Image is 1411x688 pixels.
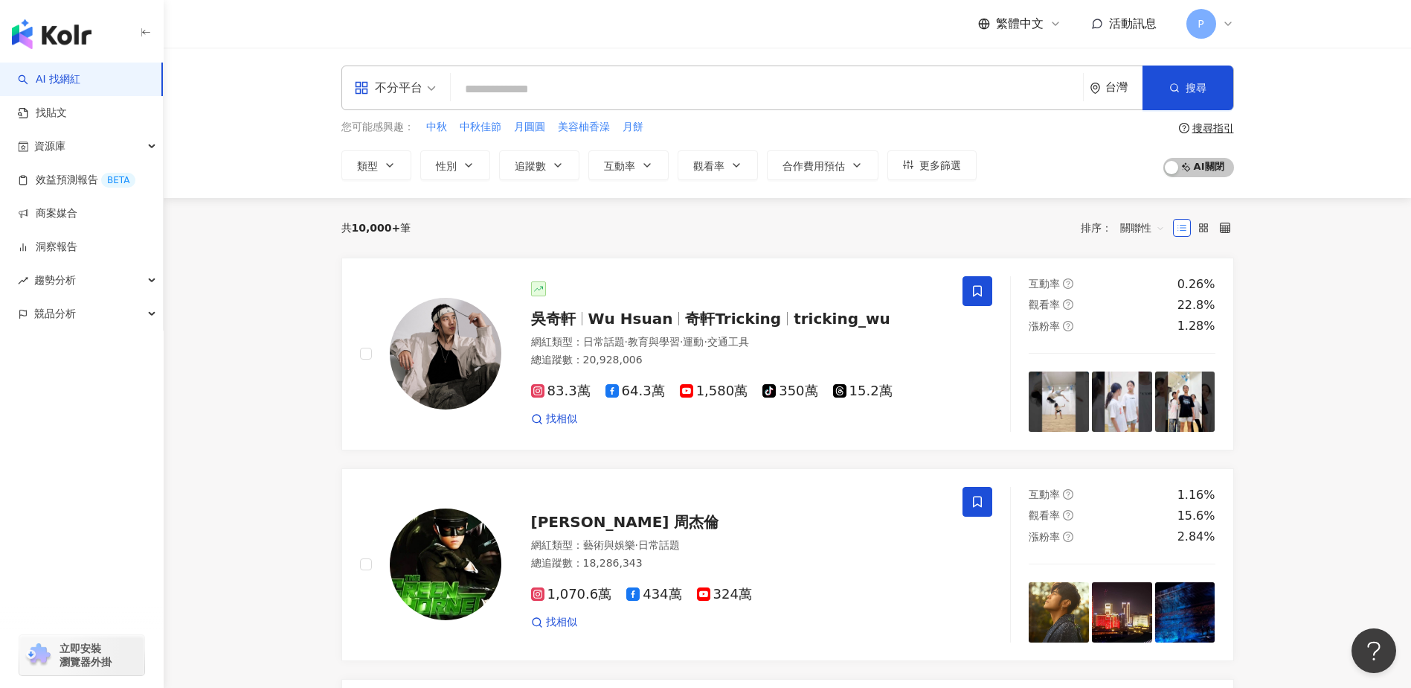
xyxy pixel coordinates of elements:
span: 月圓圓 [514,120,545,135]
span: 追蹤數 [515,160,546,172]
span: · [635,539,638,551]
span: 資源庫 [34,130,65,163]
span: 性別 [436,160,457,172]
span: question-circle [1063,321,1073,331]
span: environment [1090,83,1101,94]
button: 追蹤數 [499,150,579,180]
span: 競品分析 [34,297,76,331]
button: 搜尋 [1142,66,1233,110]
div: 不分平台 [354,76,422,100]
div: 網紅類型 ： [531,335,945,350]
div: 15.6% [1177,508,1215,524]
span: question-circle [1063,489,1073,500]
span: 教育與學習 [628,336,680,348]
span: 觀看率 [1029,299,1060,310]
span: 類型 [357,160,378,172]
div: 共 筆 [341,222,411,234]
span: 日常話題 [638,539,680,551]
span: 找相似 [546,615,577,630]
button: 月餅 [622,119,644,136]
a: searchAI 找網紅 [18,72,80,87]
div: 1.28% [1177,318,1215,334]
a: 找相似 [531,615,577,630]
span: Wu Hsuan [588,310,673,328]
img: chrome extension [24,643,53,667]
button: 合作費用預估 [767,150,878,180]
span: appstore [354,80,369,95]
span: 1,580萬 [680,383,748,399]
span: question-circle [1063,510,1073,520]
button: 中秋佳節 [459,119,502,136]
div: 排序： [1081,216,1173,240]
span: 運動 [683,336,704,348]
span: 互動率 [1029,278,1060,290]
span: question-circle [1179,123,1189,133]
a: 洞察報告 [18,240,77,255]
button: 更多篩選 [887,150,977,180]
span: tricking_wu [794,310,890,328]
img: post-image [1092,582,1152,643]
iframe: Help Scout Beacon - Open [1351,628,1396,673]
img: KOL Avatar [390,509,501,620]
span: 繁體中文 [996,16,1044,32]
span: 434萬 [626,587,681,602]
a: 商案媒合 [18,206,77,221]
span: 奇軒Tricking [685,310,781,328]
button: 中秋 [425,119,448,136]
button: 類型 [341,150,411,180]
span: 觀看率 [693,160,724,172]
span: 您可能感興趣： [341,120,414,135]
span: 合作費用預估 [782,160,845,172]
div: 2.84% [1177,529,1215,545]
span: 漲粉率 [1029,320,1060,332]
span: 更多篩選 [919,159,961,171]
div: 搜尋指引 [1192,122,1234,134]
span: rise [18,275,28,286]
span: 350萬 [762,383,817,399]
span: 1,070.6萬 [531,587,612,602]
span: 64.3萬 [605,383,665,399]
button: 觀看率 [678,150,758,180]
button: 互動率 [588,150,669,180]
button: 性別 [420,150,490,180]
span: 15.2萬 [833,383,893,399]
span: question-circle [1063,299,1073,310]
div: 0.26% [1177,276,1215,293]
span: 互動率 [1029,488,1060,500]
div: 總追蹤數 ： 20,928,006 [531,353,945,368]
img: post-image [1155,582,1215,643]
img: post-image [1029,582,1089,643]
span: 觀看率 [1029,509,1060,521]
span: 中秋佳節 [460,120,501,135]
span: · [625,336,628,348]
span: · [704,336,707,348]
span: 83.3萬 [531,383,591,399]
span: 立即安裝 瀏覽器外掛 [60,642,112,669]
img: logo [12,19,91,49]
span: P [1198,16,1203,32]
span: 日常話題 [583,336,625,348]
div: 22.8% [1177,297,1215,313]
div: 網紅類型 ： [531,538,945,553]
span: 漲粉率 [1029,531,1060,543]
span: 搜尋 [1186,82,1206,94]
span: · [680,336,683,348]
a: 找相似 [531,412,577,427]
span: 互動率 [604,160,635,172]
span: question-circle [1063,278,1073,289]
div: 總追蹤數 ： 18,286,343 [531,556,945,571]
span: 交通工具 [707,336,749,348]
a: KOL Avatar[PERSON_NAME] 周杰倫網紅類型：藝術與娛樂·日常話題總追蹤數：18,286,3431,070.6萬434萬324萬找相似互動率question-circle1.1... [341,468,1234,661]
span: 趨勢分析 [34,264,76,297]
span: 找相似 [546,412,577,427]
button: 美容柚香澡 [557,119,611,136]
img: post-image [1029,372,1089,432]
img: post-image [1092,372,1152,432]
div: 1.16% [1177,487,1215,503]
a: KOL Avatar吳奇軒Wu Hsuan奇軒Trickingtricking_wu網紅類型：日常話題·教育與學習·運動·交通工具總追蹤數：20,928,00683.3萬64.3萬1,580萬3... [341,258,1234,450]
div: 台灣 [1105,81,1142,94]
span: question-circle [1063,532,1073,542]
img: KOL Avatar [390,298,501,410]
button: 月圓圓 [513,119,546,136]
span: 吳奇軒 [531,310,576,328]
